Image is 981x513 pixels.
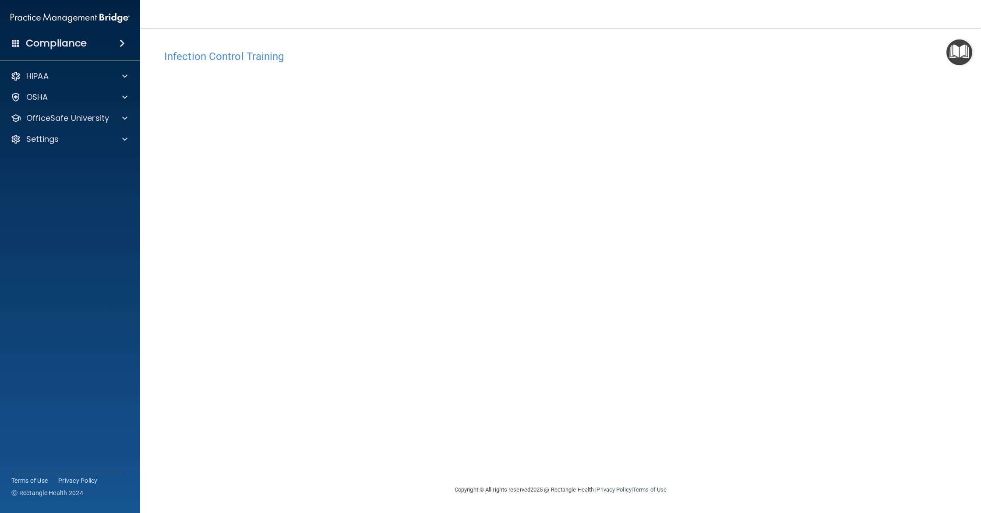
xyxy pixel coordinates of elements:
[164,67,602,336] iframe: infection-control-training
[11,488,83,497] span: Ⓒ Rectangle Health 2024
[164,51,957,62] h4: Infection Control Training
[26,113,109,123] p: OfficeSafe University
[633,486,667,493] a: Terms of Use
[11,134,127,144] a: Settings
[11,113,127,123] a: OfficeSafe University
[58,476,98,485] a: Privacy Policy
[26,37,87,49] h4: Compliance
[11,476,48,485] a: Terms of Use
[946,39,972,65] button: Open Resource Center
[11,92,127,102] a: OSHA
[11,71,127,81] a: HIPAA
[26,71,49,81] p: HIPAA
[829,451,970,486] iframe: Drift Widget Chat Controller
[11,9,130,27] img: PMB logo
[401,476,720,504] div: Copyright © All rights reserved 2025 @ Rectangle Health | |
[26,92,48,102] p: OSHA
[596,486,631,493] a: Privacy Policy
[26,134,59,144] p: Settings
